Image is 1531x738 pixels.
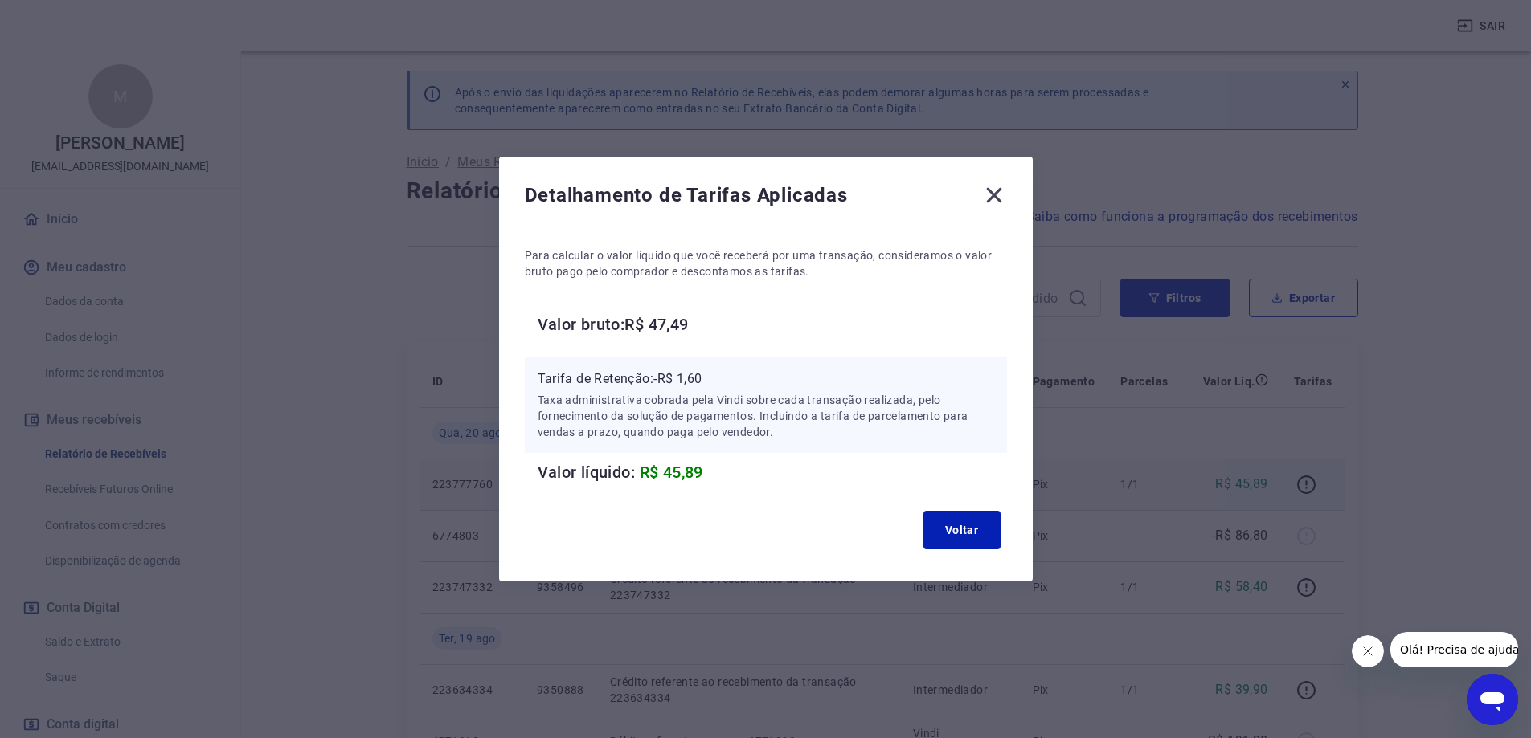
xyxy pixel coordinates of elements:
iframe: Fechar mensagem [1352,635,1384,667]
h6: Valor líquido: [538,459,1007,485]
span: R$ 45,89 [640,463,703,482]
p: Tarifa de Retenção: -R$ 1,60 [538,369,994,389]
iframe: Mensagem da empresa [1390,632,1518,667]
div: Detalhamento de Tarifas Aplicadas [525,182,1007,214]
span: Olá! Precisa de ajuda? [10,11,135,24]
p: Taxa administrativa cobrada pela Vindi sobre cada transação realizada, pelo fornecimento da soluç... [538,392,994,440]
iframe: Botão para abrir a janela de mensagens [1467,674,1518,725]
h6: Valor bruto: R$ 47,49 [538,312,1007,337]
p: Para calcular o valor líquido que você receberá por uma transação, consideramos o valor bruto pag... [525,247,1007,279]
button: Voltar [923,511,1001,549]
